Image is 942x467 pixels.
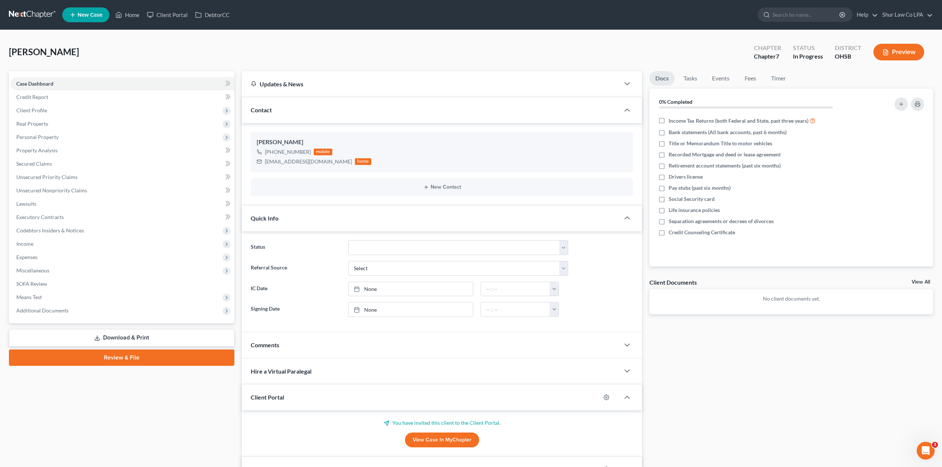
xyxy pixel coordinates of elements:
[10,184,234,197] a: Unsecured Nonpriority Claims
[355,158,371,165] div: home
[669,129,787,136] span: Bank statements (All bank accounts, past 6 months)
[738,71,762,86] a: Fees
[16,107,47,113] span: Client Profile
[143,8,191,21] a: Client Portal
[265,158,352,165] div: [EMAIL_ADDRESS][DOMAIN_NAME]
[853,8,878,21] a: Help
[649,278,697,286] div: Client Documents
[917,442,935,460] iframe: Intercom live chat
[669,195,715,203] span: Social Security card
[879,8,933,21] a: Shur Law Co LPA
[835,52,862,61] div: OHSB
[16,281,47,287] span: SOFA Review
[9,329,234,347] a: Download & Print
[669,117,808,125] span: Income Tax Returns (both Federal and State, past three years)
[16,201,36,207] span: Lawsuits
[112,8,143,21] a: Home
[16,147,57,153] span: Property Analysis
[251,419,633,427] p: You have invited this client to the Client Portal.
[191,8,233,21] a: DebtorCC
[669,162,781,169] span: Retirement account statements (past six months)
[247,302,345,317] label: Signing Date
[16,94,48,100] span: Credit Report
[405,433,479,447] a: View Case in MyChapter
[10,211,234,224] a: Executory Contracts
[251,368,312,375] span: Hire a Virtual Paralegal
[10,77,234,90] a: Case Dashboard
[78,12,102,18] span: New Case
[251,215,279,222] span: Quick Info
[16,227,84,233] span: Codebtors Insiders & Notices
[16,160,52,167] span: Secured Claims
[16,134,59,140] span: Personal Property
[754,44,781,52] div: Chapter
[314,149,332,155] div: mobile
[793,52,823,61] div: In Progress
[257,184,627,190] button: New Contact
[776,53,779,60] span: 7
[16,254,37,260] span: Expenses
[10,170,234,184] a: Unsecured Priority Claims
[481,302,550,317] input: -- : --
[247,261,345,276] label: Referral Source
[10,157,234,170] a: Secured Claims
[669,229,735,236] span: Credit Counseling Certificate
[16,294,42,300] span: Means Test
[10,277,234,291] a: SOFA Review
[873,44,924,60] button: Preview
[10,144,234,157] a: Property Analysis
[793,44,823,52] div: Status
[9,46,79,57] span: [PERSON_NAME]
[765,71,792,86] a: Timer
[265,148,311,156] div: [PHONE_NUMBER]
[669,184,731,192] span: Pay stubs (past six months)
[257,138,627,147] div: [PERSON_NAME]
[659,99,692,105] strong: 0% Completed
[247,240,345,255] label: Status
[251,106,272,113] span: Contact
[649,71,675,86] a: Docs
[247,282,345,297] label: IC Date
[669,173,703,180] span: Drivers license
[669,206,720,214] span: Life insurance policies
[912,279,930,285] a: View All
[16,187,87,193] span: Unsecured Nonpriority Claims
[16,174,78,180] span: Unsecured Priority Claims
[9,350,234,366] a: Review & File
[349,302,473,317] a: None
[669,218,774,225] span: Separation agreements or decrees of divorces
[16,120,48,127] span: Real Property
[349,282,473,296] a: None
[16,267,49,274] span: Miscellaneous
[10,197,234,211] a: Lawsuits
[678,71,703,86] a: Tasks
[754,52,781,61] div: Chapter
[16,241,33,247] span: Income
[16,307,69,314] span: Additional Documents
[10,90,234,104] a: Credit Report
[251,341,279,348] span: Comments
[669,151,781,158] span: Recorded Mortgage and deed or lease agreement
[251,80,611,88] div: Updates & News
[669,140,772,147] span: Title or Memorandum Title to motor vehicles
[835,44,862,52] div: District
[773,8,840,21] input: Search by name...
[932,442,938,448] span: 3
[251,394,284,401] span: Client Portal
[481,282,550,296] input: -- : --
[16,214,64,220] span: Executory Contracts
[706,71,735,86] a: Events
[16,80,53,87] span: Case Dashboard
[655,295,927,302] p: No client documents yet.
